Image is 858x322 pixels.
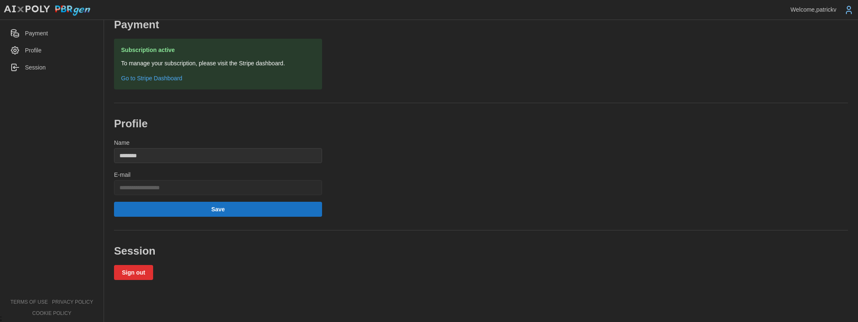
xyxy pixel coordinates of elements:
span: Session [25,64,46,71]
label: Name [114,139,129,148]
a: privacy policy [52,299,93,306]
button: Save [114,202,322,217]
img: AIxPoly PBRgen [3,5,91,16]
span: Payment [25,30,48,37]
p: To manage your subscription, please visit the Stripe dashboard. [121,59,315,67]
h2: Payment [114,17,322,32]
a: Profile [5,42,99,59]
a: Go to Stripe Dashboard [121,74,315,82]
span: Subscription active [121,46,175,55]
p: Welcome, patrickv [791,5,836,14]
span: Sign out [122,265,145,280]
a: cookie policy [32,310,71,317]
a: Session [5,59,99,76]
span: Profile [25,47,42,54]
a: terms of use [10,299,48,306]
h2: Profile [114,116,322,131]
a: Payment [5,25,99,42]
button: Sign out [114,265,153,280]
label: E-mail [114,171,131,180]
h2: Session [114,244,322,258]
span: Save [211,202,225,216]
